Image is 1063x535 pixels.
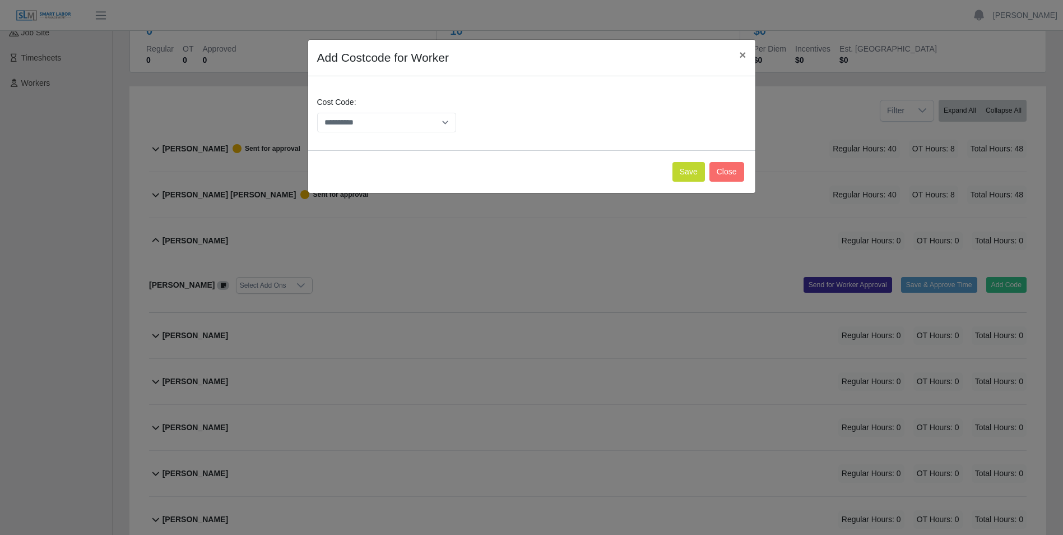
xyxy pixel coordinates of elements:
button: Close [709,162,744,182]
button: Save [672,162,705,182]
h4: Add Costcode for Worker [317,49,449,67]
label: Cost Code: [317,96,356,108]
button: Close [730,40,755,70]
span: × [739,48,746,61]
